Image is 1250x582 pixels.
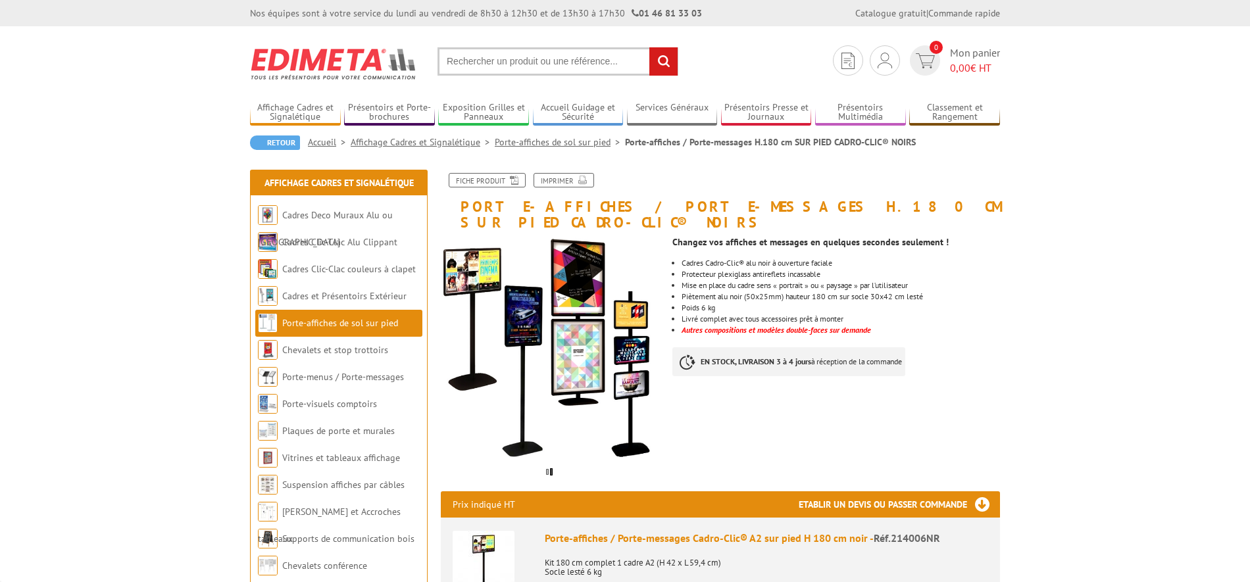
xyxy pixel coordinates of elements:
h1: Porte-affiches / Porte-messages H.180 cm SUR PIED CADRO-CLIC® NOIRS [431,173,1010,230]
a: Cadres Clic-Clac couleurs à clapet [282,263,416,275]
li: Piètement alu noir (50x25mm) hauteur 180 cm sur socle 30x42 cm lesté [682,293,1000,301]
a: Vitrines et tableaux affichage [282,452,400,464]
span: Mon panier [950,45,1000,76]
img: Chevalets conférence [258,556,278,575]
a: Suspension affiches par câbles [282,479,405,491]
img: Chevalets et stop trottoirs [258,340,278,360]
a: Cadres Clic-Clac Alu Clippant [282,236,397,248]
img: Cadres Clic-Clac couleurs à clapet [258,259,278,279]
a: Supports de communication bois [282,533,414,545]
a: Cadres Deco Muraux Alu ou [GEOGRAPHIC_DATA] [258,209,393,248]
a: Présentoirs Presse et Journaux [721,102,812,124]
a: Porte-menus / Porte-messages [282,371,404,383]
li: Poids 6 kg [682,304,1000,312]
div: Livré complet avec tous accessoires prêt à monter [682,315,1000,323]
img: Cadres Deco Muraux Alu ou Bois [258,205,278,225]
a: Exposition Grilles et Panneaux [438,102,529,124]
span: 0,00 [950,61,970,74]
a: Porte-visuels comptoirs [282,398,377,410]
div: | [855,7,1000,20]
a: Porte-affiches de sol sur pied [282,317,398,329]
a: Affichage Cadres et Signalétique [250,102,341,124]
a: Présentoirs et Porte-brochures [344,102,435,124]
font: Autres compositions et modèles double-faces sur demande [682,325,871,335]
li: Cadres Cadro-Clic® alu noir à ouverture faciale [682,259,1000,267]
a: Porte-affiches de sol sur pied [495,136,625,148]
a: Affichage Cadres et Signalétique [351,136,495,148]
img: Cadres et Présentoirs Extérieur [258,286,278,306]
a: Classement et Rangement [909,102,1000,124]
p: Prix indiqué HT [453,491,515,518]
img: Suspension affiches par câbles [258,475,278,495]
a: [PERSON_NAME] et Accroches tableaux [258,506,401,545]
img: Porte-visuels comptoirs [258,394,278,414]
a: Imprimer [534,173,594,187]
img: Edimeta [250,39,418,88]
input: Rechercher un produit ou une référence... [438,47,678,76]
span: Réf.214006NR [874,531,940,545]
a: devis rapide 0 Mon panier 0,00€ HT [907,45,1000,76]
a: Accueil [308,136,351,148]
a: Catalogue gratuit [855,7,926,19]
a: Plaques de porte et murales [282,425,395,437]
li: Protecteur plexiglass antireflets incassable [682,270,1000,278]
img: Vitrines et tableaux affichage [258,448,278,468]
a: Présentoirs Multimédia [815,102,906,124]
a: Commande rapide [928,7,1000,19]
img: devis rapide [841,53,855,69]
img: devis rapide [916,53,935,68]
img: Porte-menus / Porte-messages [258,367,278,387]
img: devis rapide [878,53,892,68]
img: Porte-affiches de sol sur pied [258,313,278,333]
a: Retour [250,135,300,150]
li: Porte-affiches / Porte-messages H.180 cm SUR PIED CADRO-CLIC® NOIRS [625,135,916,149]
p: à réception de la commande [672,347,905,376]
a: Chevalets et stop trottoirs [282,344,388,356]
a: Cadres et Présentoirs Extérieur [282,290,407,302]
img: Plaques de porte et murales [258,421,278,441]
a: Chevalets conférence [282,560,367,571]
a: Fiche produit [449,173,526,187]
div: Porte-affiches / Porte-messages Cadro-Clic® A2 sur pied H 180 cm noir - [545,531,988,546]
h3: Etablir un devis ou passer commande [799,491,1000,518]
a: Accueil Guidage et Sécurité [533,102,624,124]
img: Cimaises et Accroches tableaux [258,502,278,521]
img: kits_complets_pietement_cadres_fixations_cadro_clic_noir_180cm.jpg [441,237,662,458]
div: Nos équipes sont à votre service du lundi au vendredi de 8h30 à 12h30 et de 13h30 à 17h30 [250,7,702,20]
span: 0 [930,41,943,54]
input: rechercher [649,47,678,76]
strong: EN STOCK, LIVRAISON 3 à 4 jours [701,356,811,366]
li: Mise en place du cadre sens « portrait » ou « paysage » par l’utilisateur [682,281,1000,289]
a: Affichage Cadres et Signalétique [264,177,414,189]
a: Services Généraux [627,102,718,124]
strong: 01 46 81 33 03 [632,7,702,19]
span: € HT [950,61,1000,76]
strong: Changez vos affiches et messages en quelques secondes seulement ! [672,236,949,248]
p: Kit 180 cm complet 1 cadre A2 (H 42 x L 59,4 cm) Socle lesté 6 kg [545,549,988,577]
